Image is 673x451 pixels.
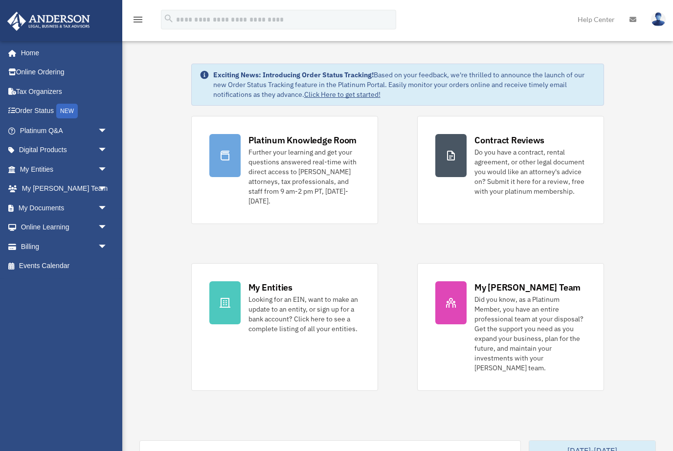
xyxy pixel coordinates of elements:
div: Do you have a contract, rental agreement, or other legal document you would like an attorney's ad... [474,147,586,196]
div: NEW [56,104,78,118]
a: My Entitiesarrow_drop_down [7,159,122,179]
a: Home [7,43,117,63]
a: Digital Productsarrow_drop_down [7,140,122,160]
span: arrow_drop_down [98,198,117,218]
span: arrow_drop_down [98,159,117,180]
div: My Entities [248,281,292,293]
i: menu [132,14,144,25]
span: arrow_drop_down [98,179,117,199]
span: arrow_drop_down [98,140,117,160]
a: My Documentsarrow_drop_down [7,198,122,218]
strong: Exciting News: Introducing Order Status Tracking! [213,70,374,79]
a: Billingarrow_drop_down [7,237,122,256]
span: arrow_drop_down [98,237,117,257]
div: Did you know, as a Platinum Member, you have an entire professional team at your disposal? Get th... [474,294,586,373]
a: My [PERSON_NAME] Team Did you know, as a Platinum Member, you have an entire professional team at... [417,263,604,391]
a: Online Learningarrow_drop_down [7,218,122,237]
a: Online Ordering [7,63,122,82]
a: My Entities Looking for an EIN, want to make an update to an entity, or sign up for a bank accoun... [191,263,378,391]
a: Platinum Knowledge Room Further your learning and get your questions answered real-time with dire... [191,116,378,224]
a: Contract Reviews Do you have a contract, rental agreement, or other legal document you would like... [417,116,604,224]
div: Based on your feedback, we're thrilled to announce the launch of our new Order Status Tracking fe... [213,70,596,99]
img: Anderson Advisors Platinum Portal [4,12,93,31]
a: Events Calendar [7,256,122,276]
a: Platinum Q&Aarrow_drop_down [7,121,122,140]
span: arrow_drop_down [98,121,117,141]
div: Looking for an EIN, want to make an update to an entity, or sign up for a bank account? Click her... [248,294,360,334]
div: Further your learning and get your questions answered real-time with direct access to [PERSON_NAM... [248,147,360,206]
div: My [PERSON_NAME] Team [474,281,581,293]
div: Platinum Knowledge Room [248,134,357,146]
a: Order StatusNEW [7,101,122,121]
span: arrow_drop_down [98,218,117,238]
img: User Pic [651,12,666,26]
a: Click Here to get started! [304,90,381,99]
a: Tax Organizers [7,82,122,101]
div: Contract Reviews [474,134,544,146]
i: search [163,13,174,24]
a: My [PERSON_NAME] Teamarrow_drop_down [7,179,122,199]
a: menu [132,17,144,25]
